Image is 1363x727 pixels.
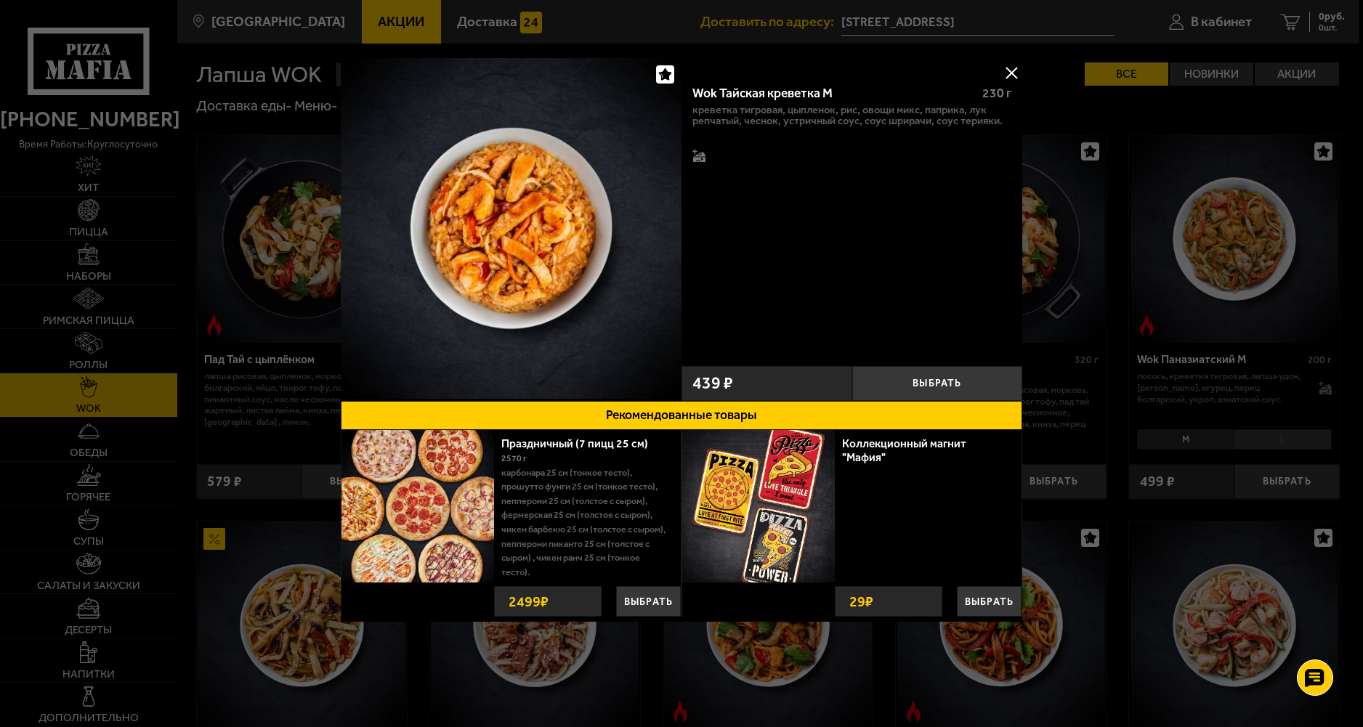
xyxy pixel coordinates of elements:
[846,587,877,616] strong: 29 ₽
[982,86,1011,100] span: 230 г
[852,366,1023,401] button: Выбрать
[616,586,681,617] button: Выбрать
[501,453,527,463] span: 2570 г
[692,105,1012,127] p: креветка тигровая, цыпленок, рис, овощи микс, паприка, лук репчатый, чеснок, устричный соус, соус...
[341,401,1022,430] button: Рекомендованные товары
[842,436,966,464] a: Коллекционный магнит "Мафия"
[341,58,681,399] img: Wok Тайская креветка M
[501,466,670,579] p: Карбонара 25 см (тонкое тесто), Прошутто Фунги 25 см (тонкое тесто), Пепперони 25 см (толстое с с...
[957,586,1022,617] button: Выбрать
[501,436,663,450] a: Праздничный (7 пицц 25 см)
[341,58,681,401] a: Wok Тайская креветка M
[692,375,733,391] span: 439 ₽
[505,587,552,616] strong: 2499 ₽
[692,86,971,101] div: Wok Тайская креветка M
